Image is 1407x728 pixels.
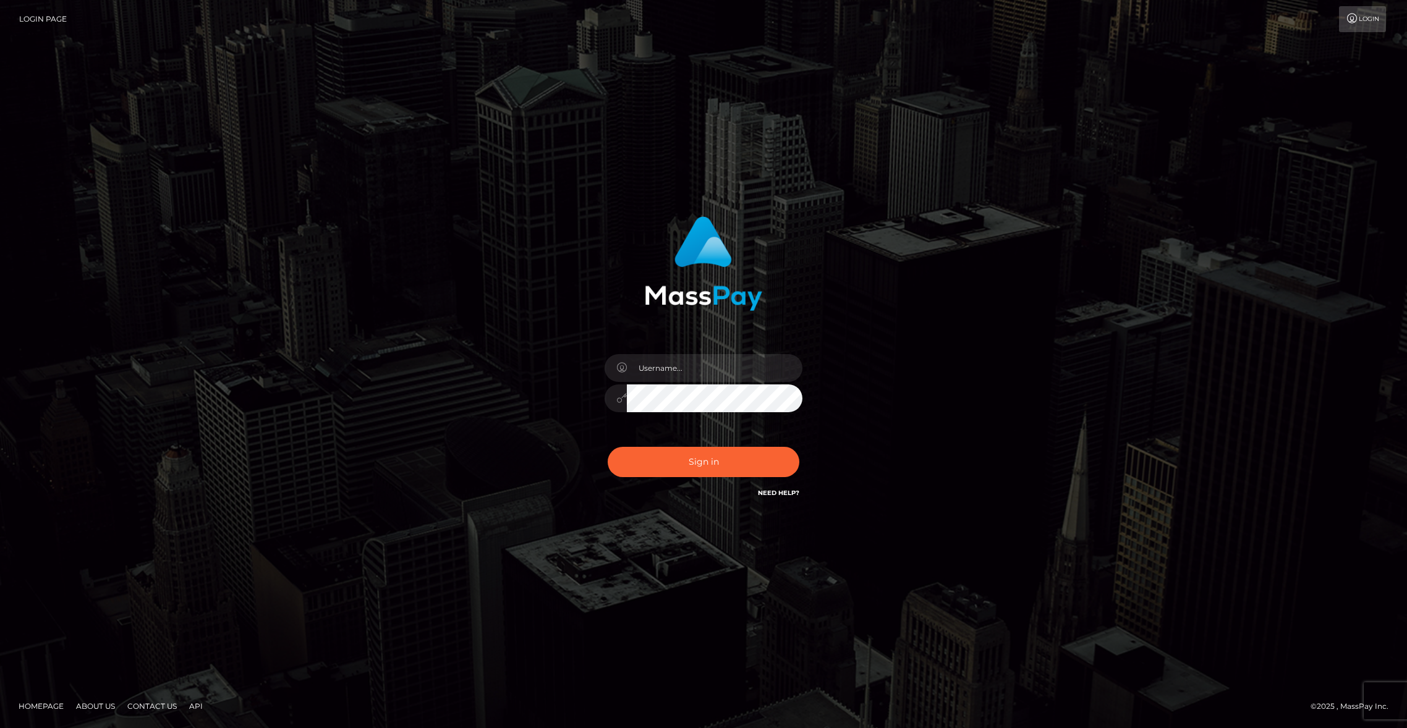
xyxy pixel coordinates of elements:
[122,696,182,716] a: Contact Us
[184,696,208,716] a: API
[608,447,799,477] button: Sign in
[758,489,799,497] a: Need Help?
[19,6,67,32] a: Login Page
[14,696,69,716] a: Homepage
[627,354,802,382] input: Username...
[645,216,762,311] img: MassPay Login
[71,696,120,716] a: About Us
[1339,6,1386,32] a: Login
[1311,700,1398,713] div: © 2025 , MassPay Inc.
